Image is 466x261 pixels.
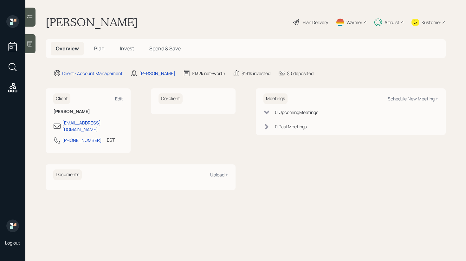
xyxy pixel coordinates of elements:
[149,45,181,52] span: Spend & Save
[53,169,82,180] h6: Documents
[94,45,105,52] span: Plan
[242,70,270,77] div: $131k invested
[46,15,138,29] h1: [PERSON_NAME]
[107,137,115,143] div: EST
[56,45,79,52] span: Overview
[62,119,123,133] div: [EMAIL_ADDRESS][DOMAIN_NAME]
[385,19,399,26] div: Altruist
[422,19,441,26] div: Kustomer
[388,96,438,102] div: Schedule New Meeting +
[275,109,318,116] div: 0 Upcoming Meeting s
[115,96,123,102] div: Edit
[346,19,362,26] div: Warmer
[120,45,134,52] span: Invest
[62,137,102,143] div: [PHONE_NUMBER]
[139,70,175,77] div: [PERSON_NAME]
[53,93,70,104] h6: Client
[263,93,288,104] h6: Meetings
[303,19,328,26] div: Plan Delivery
[5,240,20,246] div: Log out
[159,93,183,104] h6: Co-client
[192,70,225,77] div: $132k net-worth
[62,70,123,77] div: Client · Account Management
[275,123,307,130] div: 0 Past Meeting s
[53,109,123,114] h6: [PERSON_NAME]
[210,172,228,178] div: Upload +
[287,70,314,77] div: $0 deposited
[6,220,19,232] img: retirable_logo.png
